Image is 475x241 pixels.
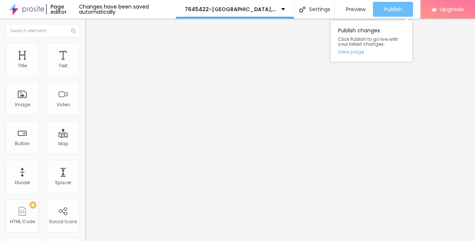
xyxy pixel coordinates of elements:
[55,180,71,185] div: Spacer
[15,180,30,185] div: Divider
[79,4,176,14] div: Changes have been saved automatically
[58,141,68,146] div: Map
[384,6,402,12] span: Publish
[6,24,80,38] input: Search element
[18,63,27,68] div: Title
[49,219,77,224] div: Social Icons
[15,141,30,146] div: Button
[338,37,405,46] span: Click Publish to go live with your latest changes.
[338,49,405,54] a: View page
[15,102,30,107] div: Image
[373,2,413,17] button: Publish
[440,6,464,12] span: Upgrade
[85,19,475,241] iframe: Editor
[331,20,412,62] div: Publish changes
[59,63,68,68] div: Text
[185,7,276,12] p: 7645422-[GEOGRAPHIC_DATA], [GEOGRAPHIC_DATA]
[346,6,366,12] span: Preview
[46,4,79,14] div: Page editor
[10,219,35,224] div: HTML Code
[299,6,305,13] img: Icone
[71,29,76,33] img: Icone
[335,2,373,17] button: Preview
[57,102,70,107] div: Video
